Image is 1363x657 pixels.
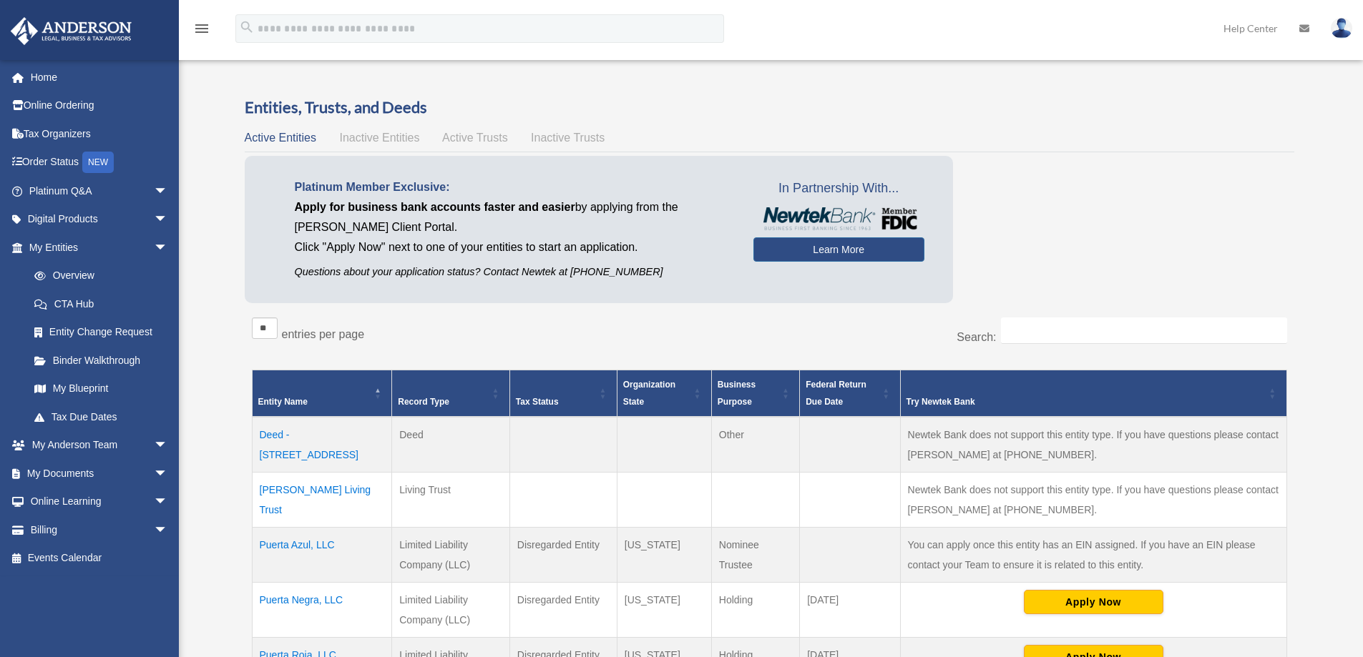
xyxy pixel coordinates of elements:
span: arrow_drop_down [154,177,182,206]
td: [DATE] [800,583,900,638]
th: Try Newtek Bank : Activate to sort [900,370,1286,418]
span: Active Entities [245,132,316,144]
span: Active Trusts [442,132,508,144]
a: Platinum Q&Aarrow_drop_down [10,177,190,205]
span: arrow_drop_down [154,205,182,234]
span: Entity Name [258,397,308,407]
div: NEW [82,152,114,173]
span: arrow_drop_down [154,488,182,517]
button: Apply Now [1024,590,1163,614]
a: Billingarrow_drop_down [10,515,190,544]
span: Inactive Trusts [531,132,605,144]
a: Tax Organizers [10,119,190,148]
td: Limited Liability Company (LLC) [392,528,510,583]
p: by applying from the [PERSON_NAME] Client Portal. [295,197,732,237]
a: CTA Hub [20,290,182,318]
td: Puerta Negra, LLC [252,583,392,638]
td: Other [711,417,799,473]
th: Organization State: Activate to sort [617,370,711,418]
span: In Partnership With... [753,177,924,200]
td: Nominee Trustee [711,528,799,583]
div: Try Newtek Bank [907,393,1265,410]
th: Federal Return Due Date: Activate to sort [800,370,900,418]
a: Tax Due Dates [20,402,182,431]
a: Binder Walkthrough [20,346,182,375]
td: Puerta Azul, LLC [252,528,392,583]
span: arrow_drop_down [154,459,182,488]
td: Limited Liability Company (LLC) [392,583,510,638]
p: Platinum Member Exclusive: [295,177,732,197]
a: My Entitiesarrow_drop_down [10,233,182,262]
p: Questions about your application status? Contact Newtek at [PHONE_NUMBER] [295,263,732,281]
td: Disregarded Entity [509,583,617,638]
td: Deed [392,417,510,473]
span: Tax Status [516,397,559,407]
a: Overview [20,262,175,290]
span: Record Type [398,397,449,407]
span: arrow_drop_down [154,515,182,545]
th: Tax Status: Activate to sort [509,370,617,418]
td: [US_STATE] [617,583,711,638]
img: NewtekBankLogoSM.png [761,207,917,230]
i: search [239,19,255,35]
td: Living Trust [392,473,510,528]
th: Entity Name: Activate to invert sorting [252,370,392,418]
td: Newtek Bank does not support this entity type. If you have questions please contact [PERSON_NAME]... [900,473,1286,528]
td: [PERSON_NAME] Living Trust [252,473,392,528]
i: menu [193,20,210,37]
a: Online Learningarrow_drop_down [10,488,190,516]
a: Entity Change Request [20,318,182,347]
th: Business Purpose: Activate to sort [711,370,799,418]
th: Record Type: Activate to sort [392,370,510,418]
td: [US_STATE] [617,528,711,583]
span: Organization State [623,380,675,407]
a: Online Ordering [10,92,190,120]
a: Home [10,63,190,92]
a: Digital Productsarrow_drop_down [10,205,190,234]
span: arrow_drop_down [154,431,182,460]
a: My Documentsarrow_drop_down [10,459,190,488]
label: entries per page [282,328,365,340]
label: Search: [957,331,996,343]
td: You can apply once this entity has an EIN assigned. If you have an EIN please contact your Team t... [900,528,1286,583]
img: Anderson Advisors Platinum Portal [6,17,136,45]
h3: Entities, Trusts, and Deeds [245,97,1294,119]
a: Order StatusNEW [10,148,190,177]
a: Events Calendar [10,544,190,573]
a: My Anderson Teamarrow_drop_down [10,431,190,460]
a: menu [193,25,210,37]
td: Newtek Bank does not support this entity type. If you have questions please contact [PERSON_NAME]... [900,417,1286,473]
td: Holding [711,583,799,638]
span: Apply for business bank accounts faster and easier [295,201,575,213]
td: Deed - [STREET_ADDRESS] [252,417,392,473]
span: Federal Return Due Date [806,380,866,407]
a: My Blueprint [20,375,182,403]
span: Inactive Entities [339,132,419,144]
a: Learn More [753,237,924,262]
span: arrow_drop_down [154,233,182,262]
p: Click "Apply Now" next to one of your entities to start an application. [295,237,732,257]
span: Business Purpose [718,380,756,407]
td: Disregarded Entity [509,528,617,583]
img: User Pic [1331,18,1352,39]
